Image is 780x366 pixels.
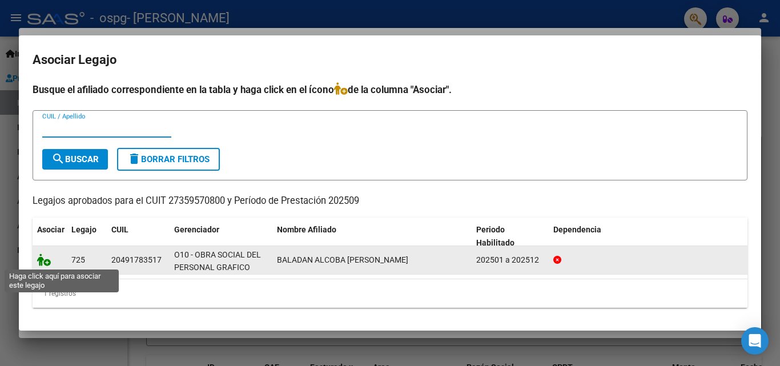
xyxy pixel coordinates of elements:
[553,225,601,234] span: Dependencia
[277,225,336,234] span: Nombre Afiliado
[476,225,514,247] span: Periodo Habilitado
[33,49,747,71] h2: Asociar Legajo
[67,218,107,255] datatable-header-cell: Legajo
[277,255,408,264] span: BALADAN ALCOBA AGUSTIN VALENTINO
[127,154,210,164] span: Borrar Filtros
[42,149,108,170] button: Buscar
[111,254,162,267] div: 20491783517
[741,327,769,355] div: Open Intercom Messenger
[71,225,97,234] span: Legajo
[33,82,747,97] h4: Busque el afiliado correspondiente en la tabla y haga click en el ícono de la columna "Asociar".
[127,152,141,166] mat-icon: delete
[33,194,747,208] p: Legajos aprobados para el CUIT 27359570800 y Período de Prestación 202509
[51,154,99,164] span: Buscar
[117,148,220,171] button: Borrar Filtros
[272,218,472,255] datatable-header-cell: Nombre Afiliado
[71,255,85,264] span: 725
[111,225,128,234] span: CUIL
[476,254,544,267] div: 202501 a 202512
[174,250,261,272] span: O10 - OBRA SOCIAL DEL PERSONAL GRAFICO
[170,218,272,255] datatable-header-cell: Gerenciador
[107,218,170,255] datatable-header-cell: CUIL
[549,218,748,255] datatable-header-cell: Dependencia
[37,225,65,234] span: Asociar
[472,218,549,255] datatable-header-cell: Periodo Habilitado
[33,218,67,255] datatable-header-cell: Asociar
[33,279,747,308] div: 1 registros
[51,152,65,166] mat-icon: search
[174,225,219,234] span: Gerenciador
